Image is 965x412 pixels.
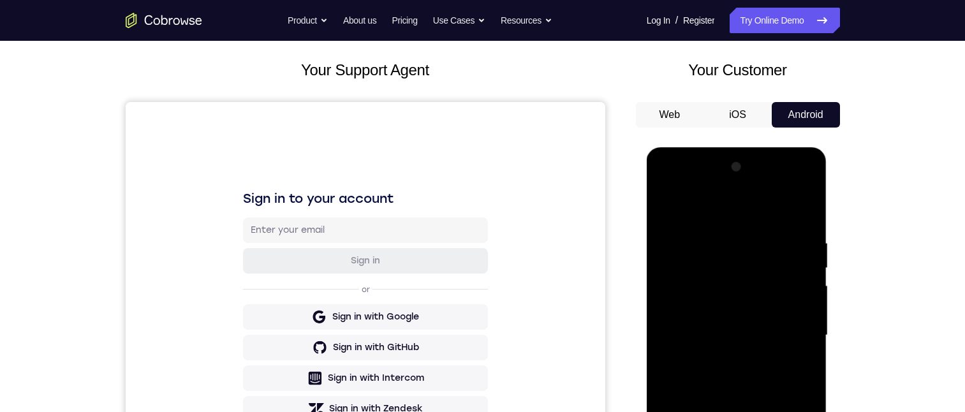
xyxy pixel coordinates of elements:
[126,13,202,28] a: Go to the home page
[501,8,552,33] button: Resources
[117,233,362,258] button: Sign in with GitHub
[683,8,714,33] a: Register
[636,59,840,82] h2: Your Customer
[392,8,417,33] a: Pricing
[636,102,704,128] button: Web
[126,59,605,82] h2: Your Support Agent
[772,102,840,128] button: Android
[647,8,670,33] a: Log In
[117,294,362,320] button: Sign in with Zendesk
[433,8,485,33] button: Use Cases
[288,8,328,33] button: Product
[207,209,293,221] div: Sign in with Google
[207,239,293,252] div: Sign in with GitHub
[117,330,362,340] p: Don't have an account?
[730,8,839,33] a: Try Online Demo
[117,263,362,289] button: Sign in with Intercom
[203,300,297,313] div: Sign in with Zendesk
[675,13,678,28] span: /
[703,102,772,128] button: iOS
[343,8,376,33] a: About us
[202,270,298,283] div: Sign in with Intercom
[216,330,306,339] a: Create a new account
[117,202,362,228] button: Sign in with Google
[233,182,247,193] p: or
